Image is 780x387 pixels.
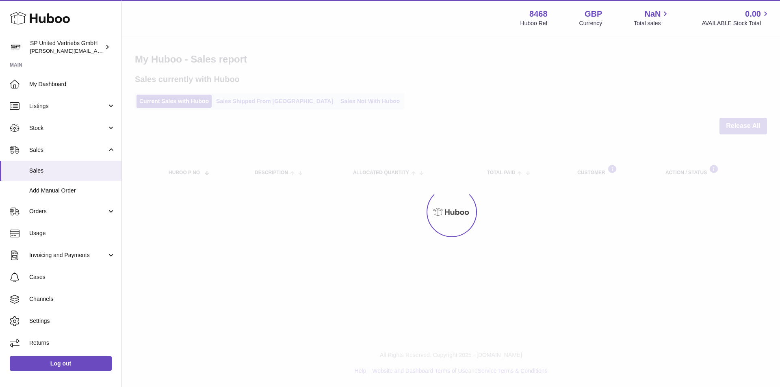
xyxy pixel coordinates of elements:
[29,187,115,195] span: Add Manual Order
[529,9,548,19] strong: 8468
[29,208,107,215] span: Orders
[585,9,602,19] strong: GBP
[634,9,670,27] a: NaN Total sales
[29,273,115,281] span: Cases
[579,19,602,27] div: Currency
[644,9,661,19] span: NaN
[745,9,761,19] span: 0.00
[29,124,107,132] span: Stock
[702,9,770,27] a: 0.00 AVAILABLE Stock Total
[29,167,115,175] span: Sales
[30,39,103,55] div: SP United Vertriebs GmbH
[29,146,107,154] span: Sales
[29,102,107,110] span: Listings
[29,295,115,303] span: Channels
[29,251,107,259] span: Invoicing and Payments
[10,356,112,371] a: Log out
[29,229,115,237] span: Usage
[30,48,163,54] span: [PERSON_NAME][EMAIL_ADDRESS][DOMAIN_NAME]
[634,19,670,27] span: Total sales
[29,317,115,325] span: Settings
[29,339,115,347] span: Returns
[29,80,115,88] span: My Dashboard
[702,19,770,27] span: AVAILABLE Stock Total
[520,19,548,27] div: Huboo Ref
[10,41,22,53] img: tim@sp-united.com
